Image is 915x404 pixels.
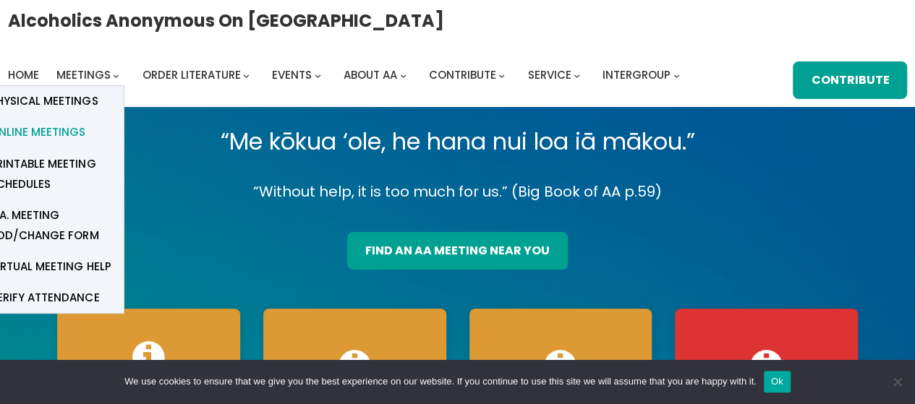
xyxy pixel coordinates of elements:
button: Contribute submenu [498,72,505,78]
a: Contribute [793,61,907,99]
a: find an aa meeting near you [347,232,568,270]
a: Home [8,65,39,85]
span: We use cookies to ensure that we give you the best experience on our website. If you continue to ... [124,374,756,389]
button: Ok [764,371,791,392]
span: Home [8,67,39,82]
span: Service [527,67,571,82]
p: “Me kōkua ‘ole, he hana nui loa iā mākou.” [46,121,869,162]
span: Contribute [429,67,496,82]
button: Meetings submenu [113,72,119,78]
button: About AA submenu [400,72,407,78]
span: About AA [344,67,397,82]
a: Events [272,65,312,85]
nav: Intergroup [8,65,685,85]
a: Intergroup [603,65,671,85]
a: Service [527,65,571,85]
span: Meetings [56,67,111,82]
a: Contribute [429,65,496,85]
button: Events submenu [315,72,321,78]
span: No [890,374,904,389]
button: Order Literature submenu [243,72,250,78]
button: Service submenu [574,72,580,78]
span: Intergroup [603,67,671,82]
a: Alcoholics Anonymous on [GEOGRAPHIC_DATA] [8,5,444,36]
span: Events [272,67,312,82]
a: About AA [344,65,397,85]
p: “Without help, it is too much for us.” (Big Book of AA p.59) [46,179,869,205]
span: Order Literature [142,67,240,82]
a: Meetings [56,65,111,85]
button: Intergroup submenu [673,72,680,78]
